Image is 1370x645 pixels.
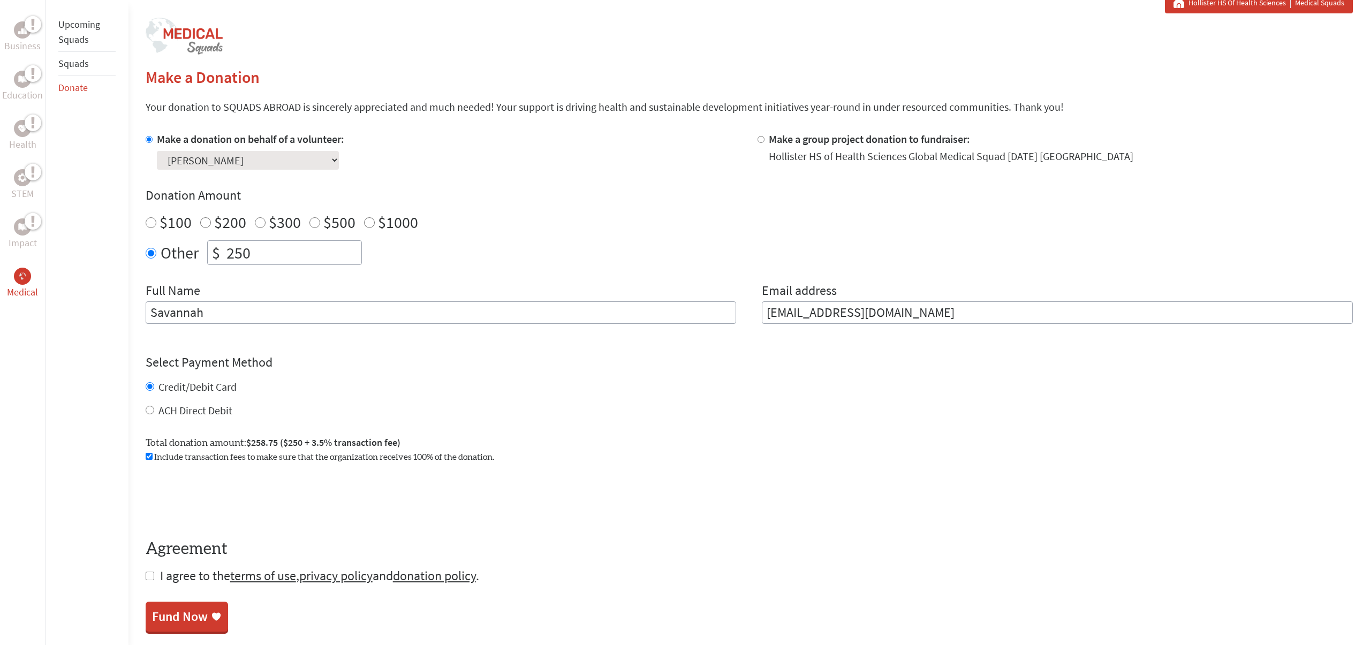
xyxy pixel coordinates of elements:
[146,301,737,324] input: Enter Full Name
[146,282,200,301] label: Full Name
[18,173,27,182] img: STEM
[7,268,38,300] a: MedicalMedical
[18,125,27,132] img: Health
[158,404,232,417] label: ACH Direct Debit
[9,120,36,152] a: HealthHealth
[378,212,418,232] label: $1000
[230,567,296,584] a: terms of use
[58,18,100,45] a: Upcoming Squads
[14,71,31,88] div: Education
[160,567,479,584] span: I agree to the , and .
[2,71,43,103] a: EducationEducation
[152,608,208,625] div: Fund Now
[769,132,970,146] label: Make a group project donation to fundraiser:
[18,272,27,280] img: Medical
[393,567,476,584] a: donation policy
[161,240,199,265] label: Other
[299,567,373,584] a: privacy policy
[146,100,1353,115] p: Your donation to SQUADS ABROAD is sincerely appreciated and much needed! Your support is driving ...
[4,21,41,54] a: BusinessBusiness
[762,301,1353,324] input: Your Email
[146,476,308,518] iframe: reCAPTCHA
[157,132,344,146] label: Make a donation on behalf of a volunteer:
[18,75,27,83] img: Education
[11,186,34,201] p: STEM
[58,76,116,100] li: Donate
[14,218,31,236] div: Impact
[9,218,37,251] a: ImpactImpact
[269,212,301,232] label: $300
[14,268,31,285] div: Medical
[9,236,37,251] p: Impact
[11,169,34,201] a: STEMSTEM
[58,57,89,70] a: Squads
[214,212,246,232] label: $200
[762,282,837,301] label: Email address
[58,52,116,76] li: Squads
[160,212,192,232] label: $100
[14,169,31,186] div: STEM
[158,380,237,393] label: Credit/Debit Card
[246,436,400,449] span: $258.75 ($250 + 3.5% transaction fee)
[224,241,361,264] input: Enter Amount
[18,26,27,34] img: Business
[323,212,355,232] label: $500
[14,21,31,39] div: Business
[9,137,36,152] p: Health
[14,120,31,137] div: Health
[4,39,41,54] p: Business
[769,149,1133,164] div: Hollister HS of Health Sciences Global Medical Squad [DATE] [GEOGRAPHIC_DATA]
[58,13,116,52] li: Upcoming Squads
[58,81,88,94] a: Donate
[154,453,494,461] span: Include transaction fees to make sure that the organization receives 100% of the donation.
[7,285,38,300] p: Medical
[2,88,43,103] p: Education
[146,67,1353,87] h2: Make a Donation
[146,435,400,451] label: Total donation amount:
[146,18,223,55] img: logo-medical-squads.png
[208,241,224,264] div: $
[18,223,27,231] img: Impact
[146,354,1353,371] h4: Select Payment Method
[146,187,1353,204] h4: Donation Amount
[146,602,228,632] a: Fund Now
[146,540,1353,559] h4: Agreement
